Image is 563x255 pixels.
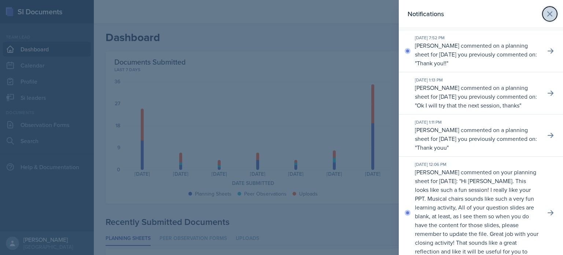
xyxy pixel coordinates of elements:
[415,119,540,125] div: [DATE] 1:11 PM
[417,143,447,152] p: Thank youu
[417,101,519,109] p: Ok I will try that the next session, thanks
[415,34,540,41] div: [DATE] 7:52 PM
[417,59,446,67] p: Thank you!!
[415,161,540,168] div: [DATE] 12:06 PM
[408,9,444,19] h2: Notifications
[415,125,540,152] p: [PERSON_NAME] commented on a planning sheet for [DATE] you previously commented on: " "
[415,77,540,83] div: [DATE] 1:13 PM
[415,83,540,110] p: [PERSON_NAME] commented on a planning sheet for [DATE] you previously commented on: " "
[415,41,540,68] p: [PERSON_NAME] commented on a planning sheet for [DATE] you previously commented on: " "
